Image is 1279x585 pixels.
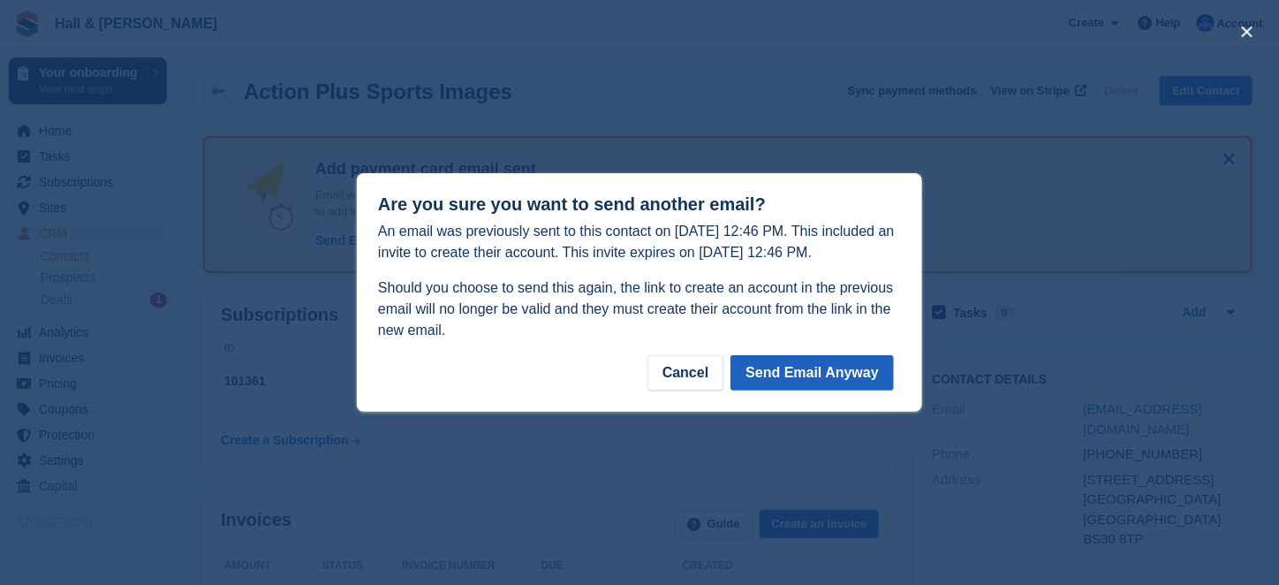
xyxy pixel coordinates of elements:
button: close [1233,18,1261,46]
div: Cancel [647,355,723,391]
button: Send Email Anyway [730,355,894,391]
p: An email was previously sent to this contact on [DATE] 12:46 PM. This included an invite to creat... [378,221,901,263]
h1: Are you sure you want to send another email? [378,194,901,215]
p: Should you choose to send this again, the link to create an account in the previous email will no... [378,277,901,341]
